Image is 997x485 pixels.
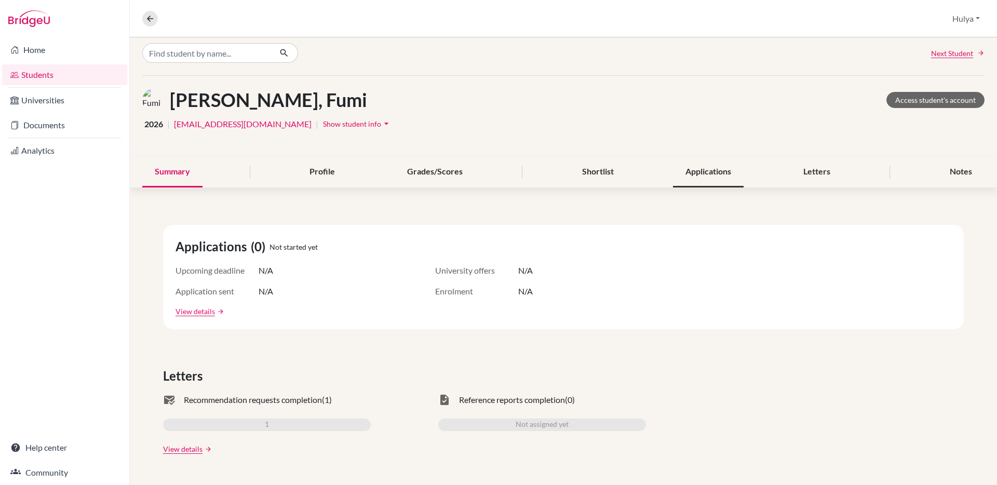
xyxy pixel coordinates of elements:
a: Analytics [2,140,127,161]
span: Show student info [323,119,381,128]
span: University offers [435,264,518,277]
a: Community [2,462,127,483]
span: (0) [251,237,270,256]
a: View details [176,306,215,317]
span: N/A [518,264,533,277]
span: Not assigned yet [516,419,569,431]
span: Not started yet [270,241,318,252]
i: arrow_drop_down [381,118,392,129]
span: N/A [259,264,273,277]
span: Letters [163,367,207,385]
a: Access student's account [886,92,985,108]
span: Applications [176,237,251,256]
img: Fumi Asakura's avatar [142,88,166,112]
input: Find student by name... [142,43,271,63]
a: arrow_forward [203,446,212,453]
span: mark_email_read [163,394,176,406]
span: task [438,394,451,406]
a: Universities [2,90,127,111]
a: Students [2,64,127,85]
span: 1 [265,419,269,431]
span: Upcoming deadline [176,264,259,277]
a: Next Student [931,48,985,59]
span: Recommendation requests completion [184,394,322,406]
span: Next Student [931,48,973,59]
div: Shortlist [570,157,626,187]
button: Hulya [948,9,985,29]
div: Profile [297,157,347,187]
a: [EMAIL_ADDRESS][DOMAIN_NAME] [174,118,312,130]
div: Letters [791,157,843,187]
h1: [PERSON_NAME], Fumi [170,89,367,111]
div: Summary [142,157,203,187]
span: Enrolment [435,285,518,298]
div: Grades/Scores [395,157,475,187]
span: Reference reports completion [459,394,565,406]
span: N/A [518,285,533,298]
span: 2026 [144,118,163,130]
a: Documents [2,115,127,136]
span: N/A [259,285,273,298]
img: Bridge-U [8,10,50,27]
div: Applications [673,157,744,187]
span: Application sent [176,285,259,298]
button: Show student infoarrow_drop_down [322,116,392,132]
a: View details [163,443,203,454]
span: | [167,118,170,130]
div: Notes [937,157,985,187]
span: (0) [565,394,575,406]
a: Home [2,39,127,60]
a: arrow_forward [215,308,224,315]
span: (1) [322,394,332,406]
span: | [316,118,318,130]
a: Help center [2,437,127,458]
